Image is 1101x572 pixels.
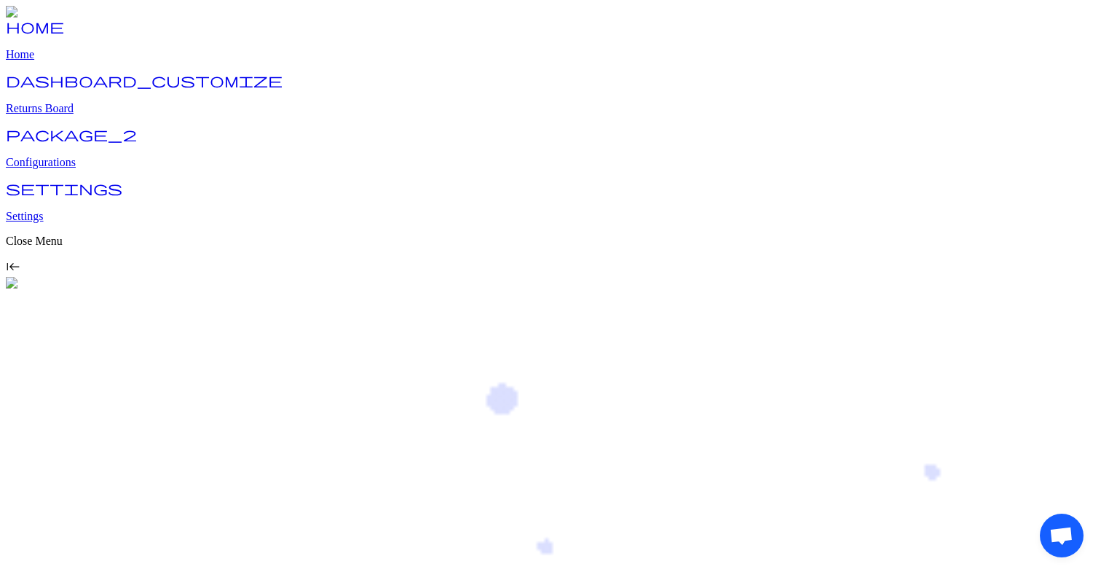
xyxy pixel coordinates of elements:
[6,277,100,290] img: commonGraphics
[6,235,1095,248] p: Close Menu
[6,77,1095,115] a: dashboard_customize Returns Board
[6,210,1095,223] p: Settings
[6,23,1095,61] a: home Home
[6,127,137,141] span: package_2
[6,235,1095,277] div: Close Menukeyboard_tab_rtl
[6,19,64,34] span: home
[6,6,42,19] img: Logo
[6,156,1095,169] p: Configurations
[6,48,1095,61] p: Home
[6,131,1095,169] a: package_2 Configurations
[6,259,20,274] span: keyboard_tab_rtl
[1040,514,1084,557] div: Open chat
[6,73,283,87] span: dashboard_customize
[6,102,1095,115] p: Returns Board
[6,181,122,195] span: settings
[6,185,1095,223] a: settings Settings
